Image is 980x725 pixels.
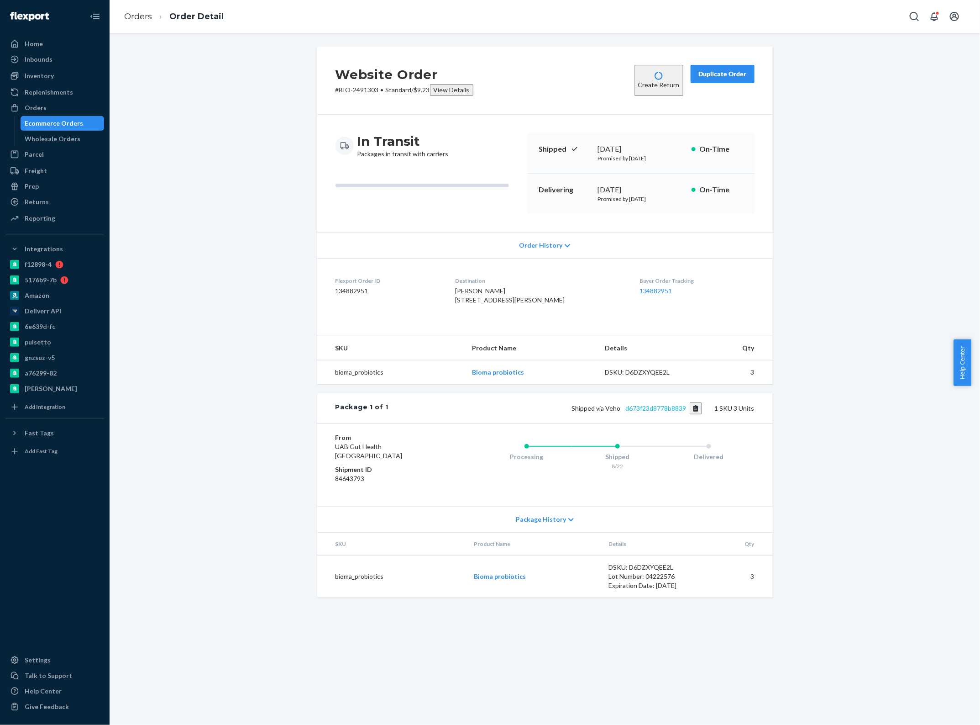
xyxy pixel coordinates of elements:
dt: From [335,433,445,442]
div: Inventory [25,71,54,80]
th: Qty [702,533,773,556]
ol: breadcrumbs [117,3,231,30]
p: On-Time [699,144,744,154]
div: Talk to Support [25,671,72,680]
dt: Buyer Order Tracking [639,277,755,285]
button: Open notifications [925,7,943,26]
a: Add Integration [5,400,104,414]
div: Home [25,39,43,48]
div: Fast Tags [25,429,54,438]
p: # BIO-2491303 / $9.23 [335,84,473,96]
th: SKU [317,336,465,360]
a: gnzsuz-v5 [5,350,104,365]
button: Close Navigation [86,7,104,26]
dd: 134882951 [335,286,441,296]
p: Shipped [539,144,591,154]
a: Add Fast Tag [5,444,104,459]
div: Packages in transit with carriers [357,133,449,159]
span: [PERSON_NAME] [STREET_ADDRESS][PERSON_NAME] [455,287,565,304]
button: Copy tracking number [690,402,702,414]
a: 5176b9-7b [5,273,104,287]
div: [DATE] [598,185,684,195]
div: Help Center [25,687,62,696]
a: [PERSON_NAME] [5,381,104,396]
dt: Shipment ID [335,465,445,474]
div: Parcel [25,150,44,159]
div: [PERSON_NAME] [25,384,77,393]
div: Deliverr API [25,307,61,316]
a: 6e639d-fc [5,319,104,334]
div: 5176b9-7b [25,275,57,285]
a: Ecommerce Orders [21,116,105,131]
img: Flexport logo [10,12,49,21]
p: On-Time [699,185,744,195]
a: Settings [5,653,104,667]
div: 6e639d-fc [25,322,55,331]
div: DSKU: D6DZXYQEE2L [608,563,694,572]
dd: 84643793 [335,474,445,483]
div: Wholesale Orders [25,134,81,143]
h2: Website Order [335,65,473,84]
a: Bioma probiotics [472,368,524,376]
div: Ecommerce Orders [25,119,84,128]
a: Reporting [5,211,104,226]
div: Processing [481,452,572,461]
a: Bioma probiotics [474,572,526,580]
a: Inbounds [5,52,104,67]
button: Open account menu [945,7,964,26]
div: Reporting [25,214,55,223]
a: pulsetto [5,335,104,349]
a: Inventory [5,69,104,83]
span: UAB Gut Health [GEOGRAPHIC_DATA] [335,443,403,460]
th: Product Name [465,336,597,360]
span: Package History [516,515,566,524]
button: Integrations [5,242,104,256]
div: Settings [25,656,51,665]
button: Duplicate Order [691,65,755,83]
div: Returns [25,197,49,206]
th: Qty [698,336,773,360]
div: Add Fast Tag [25,447,58,455]
p: Delivering [539,185,591,195]
span: Standard [386,86,412,94]
div: Freight [25,166,47,175]
a: 134882951 [639,287,672,295]
div: Add Integration [25,403,65,411]
div: Integrations [25,244,63,254]
a: Orders [124,11,152,21]
a: Orders [5,101,104,115]
a: a76299-82 [5,366,104,381]
button: Help Center [954,339,971,386]
button: Open Search Box [905,7,923,26]
div: f12898-4 [25,260,52,269]
div: 8/22 [572,462,663,470]
p: Promised by [DATE] [598,195,684,203]
a: Help Center [5,684,104,699]
td: 3 [698,360,773,385]
span: Order History [519,241,562,250]
button: View Details [430,84,473,96]
div: DSKU: D6DZXYQEE2L [605,368,691,377]
a: f12898-4 [5,257,104,272]
a: Order Detail [169,11,224,21]
div: Package 1 of 1 [335,402,389,414]
button: Fast Tags [5,426,104,440]
dt: Flexport Order ID [335,277,441,285]
a: Wholesale Orders [21,132,105,146]
span: Shipped via Veho [571,404,702,412]
td: 3 [702,556,773,598]
th: Details [601,533,702,556]
div: [DATE] [598,144,684,154]
div: Shipped [572,452,663,461]
div: a76299-82 [25,369,57,378]
a: Talk to Support [5,668,104,683]
td: bioma_probiotics [317,360,465,385]
div: Delivered [663,452,755,461]
div: gnzsuz-v5 [25,353,55,362]
div: Duplicate Order [698,69,747,79]
div: Give Feedback [25,702,69,711]
a: Parcel [5,147,104,162]
a: Freight [5,164,104,178]
a: Home [5,37,104,51]
a: Prep [5,179,104,194]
